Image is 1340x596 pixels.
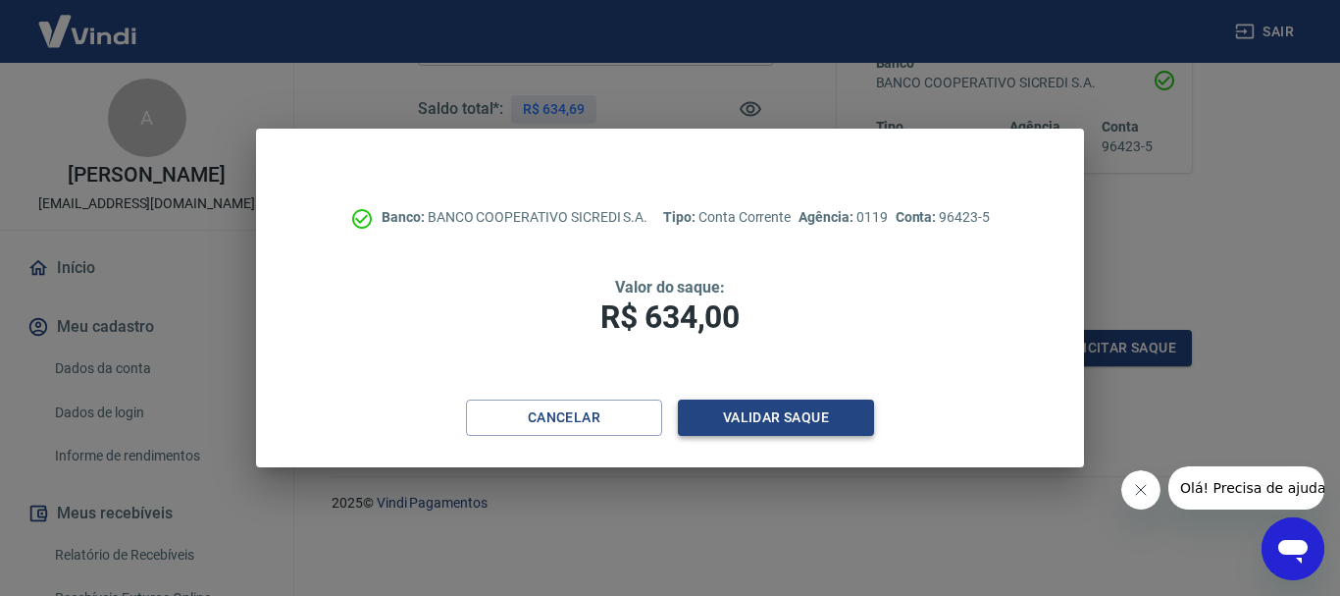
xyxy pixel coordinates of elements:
[1168,466,1324,510] iframe: Mensagem da empresa
[799,207,887,228] p: 0119
[1121,470,1160,510] iframe: Fechar mensagem
[663,209,698,225] span: Tipo:
[615,278,725,297] span: Valor do saque:
[896,207,990,228] p: 96423-5
[382,207,647,228] p: BANCO COOPERATIVO SICREDI S.A.
[600,298,740,336] span: R$ 634,00
[466,400,662,436] button: Cancelar
[382,209,428,225] span: Banco:
[663,207,791,228] p: Conta Corrente
[1262,517,1324,580] iframe: Botão para abrir a janela de mensagens
[896,209,940,225] span: Conta:
[799,209,856,225] span: Agência:
[678,400,874,436] button: Validar saque
[12,14,165,29] span: Olá! Precisa de ajuda?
